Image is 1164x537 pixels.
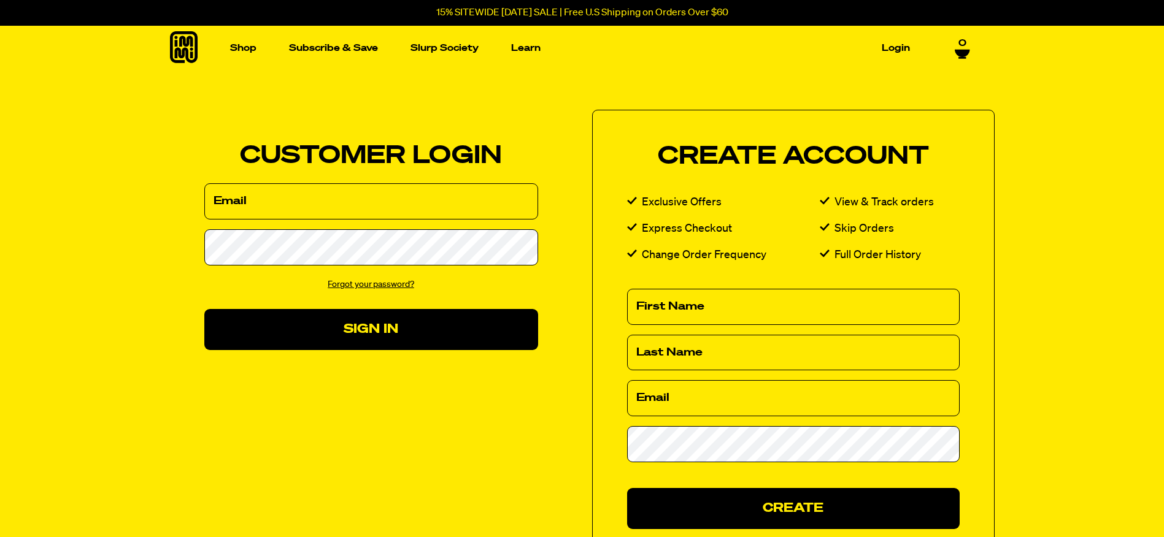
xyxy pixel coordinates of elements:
[877,39,915,58] a: Login
[436,7,728,18] p: 15% SITEWIDE [DATE] SALE | Free U.S Shipping on Orders Over $60
[627,335,960,371] input: Last Name
[506,39,545,58] a: Learn
[627,194,820,211] li: Exclusive Offers
[627,488,960,529] button: Create
[627,289,960,325] input: First Name
[627,145,960,169] h2: Create Account
[204,309,538,350] button: Sign In
[627,380,960,416] input: Email
[820,220,960,238] li: Skip Orders
[225,39,261,58] a: Shop
[958,38,966,49] span: 0
[820,194,960,211] li: View & Track orders
[204,183,538,219] input: Email
[627,220,820,238] li: Express Checkout
[225,26,915,70] nav: Main navigation
[204,144,538,169] h2: Customer Login
[284,39,383,58] a: Subscribe & Save
[328,280,414,289] a: Forgot your password?
[820,246,960,264] li: Full Order History
[406,39,484,58] a: Slurp Society
[627,246,820,264] li: Change Order Frequency
[955,38,970,59] a: 0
